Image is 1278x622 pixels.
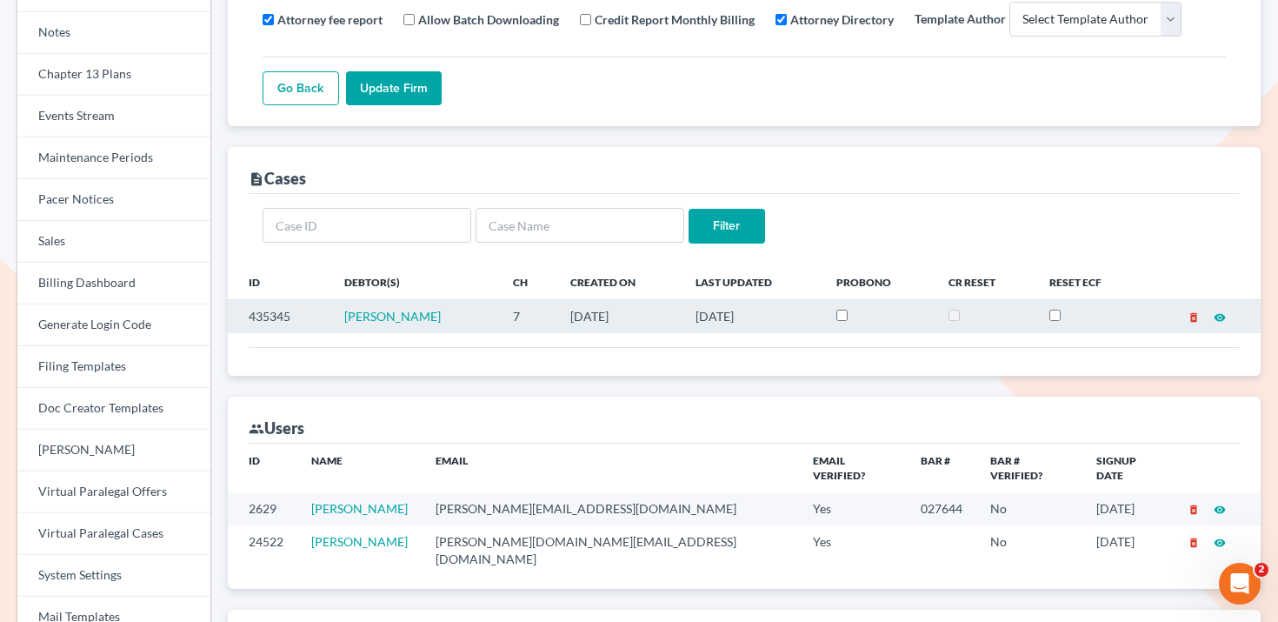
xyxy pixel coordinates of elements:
[249,421,264,437] i: group
[1255,563,1268,577] span: 2
[682,300,822,333] td: [DATE]
[799,525,907,575] td: Yes
[17,472,210,513] a: Virtual Paralegal Offers
[1188,311,1200,324] i: delete_forever
[822,264,934,299] th: ProBono
[976,525,1082,575] td: No
[935,264,1035,299] th: CR Reset
[907,444,976,493] th: Bar #
[277,10,383,29] label: Attorney fee report
[330,264,498,299] th: Debtor(s)
[790,10,894,29] label: Attorney Directory
[1214,537,1226,549] i: visibility
[476,208,684,243] input: Case Name
[1188,504,1200,516] i: delete_forever
[297,444,422,493] th: Name
[976,493,1082,525] td: No
[17,555,210,597] a: System Settings
[228,444,297,493] th: ID
[17,430,210,472] a: [PERSON_NAME]
[422,525,799,575] td: [PERSON_NAME][DOMAIN_NAME][EMAIL_ADDRESS][DOMAIN_NAME]
[311,534,408,549] a: [PERSON_NAME]
[228,493,297,525] td: 2629
[907,493,976,525] td: 027644
[1214,504,1226,516] i: visibility
[228,300,331,333] td: 435345
[556,300,682,333] td: [DATE]
[17,12,210,54] a: Notes
[1188,309,1200,324] a: delete_forever
[17,388,210,430] a: Doc Creator Templates
[799,444,907,493] th: Email Verified?
[1188,501,1200,516] a: delete_forever
[689,209,765,244] input: Filter
[682,264,822,299] th: Last Updated
[17,221,210,263] a: Sales
[422,493,799,525] td: [PERSON_NAME][EMAIL_ADDRESS][DOMAIN_NAME]
[228,264,331,299] th: ID
[17,513,210,555] a: Virtual Paralegal Cases
[17,54,210,96] a: Chapter 13 Plans
[346,71,442,106] input: Update Firm
[17,137,210,179] a: Maintenance Periods
[556,264,682,299] th: Created On
[249,168,306,189] div: Cases
[1035,264,1143,299] th: Reset ECF
[17,346,210,388] a: Filing Templates
[418,10,559,29] label: Allow Batch Downloading
[499,264,556,299] th: Ch
[249,418,304,438] div: Users
[1214,309,1226,324] a: visibility
[1214,311,1226,324] i: visibility
[499,300,556,333] td: 7
[17,179,210,221] a: Pacer Notices
[799,493,907,525] td: Yes
[1188,537,1200,549] i: delete_forever
[311,501,408,516] a: [PERSON_NAME]
[263,208,471,243] input: Case ID
[915,10,1006,28] label: Template Author
[263,71,339,106] a: Go Back
[1082,525,1174,575] td: [DATE]
[976,444,1082,493] th: Bar # Verified?
[344,309,441,324] a: [PERSON_NAME]
[1082,493,1174,525] td: [DATE]
[1219,563,1261,605] iframe: Intercom live chat
[249,171,264,187] i: description
[422,444,799,493] th: Email
[1082,444,1174,493] th: Signup Date
[17,96,210,137] a: Events Stream
[17,263,210,304] a: Billing Dashboard
[1188,534,1200,549] a: delete_forever
[595,10,755,29] label: Credit Report Monthly Billing
[1214,534,1226,549] a: visibility
[17,304,210,346] a: Generate Login Code
[1214,501,1226,516] a: visibility
[228,525,297,575] td: 24522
